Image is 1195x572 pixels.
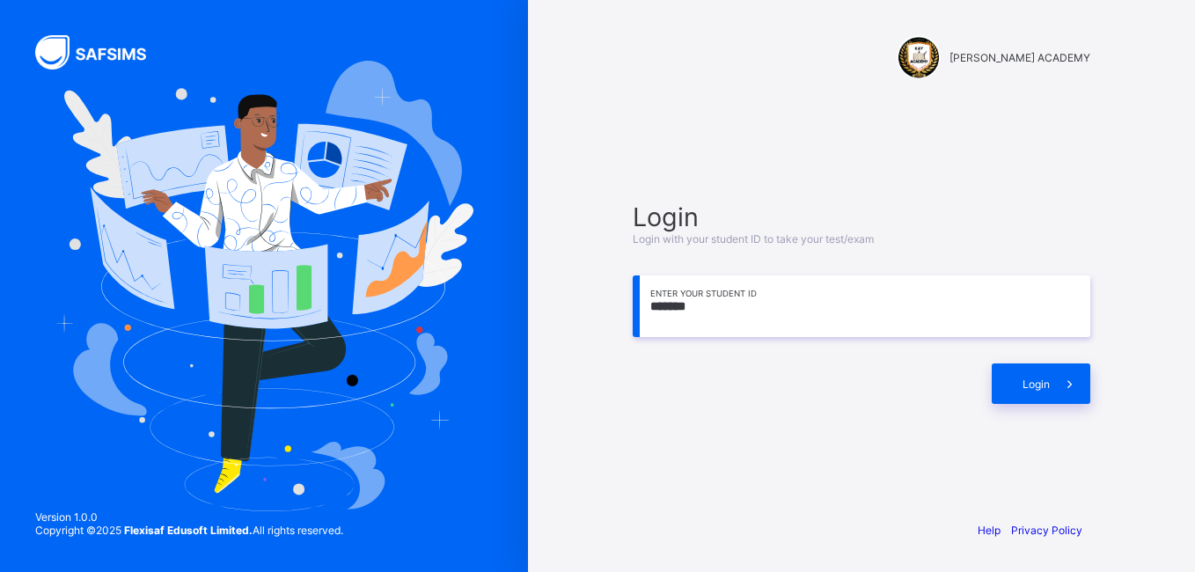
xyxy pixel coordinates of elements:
[124,524,253,537] strong: Flexisaf Edusoft Limited.
[35,35,167,70] img: SAFSIMS Logo
[55,61,473,511] img: Hero Image
[1023,378,1050,391] span: Login
[633,232,874,246] span: Login with your student ID to take your test/exam
[633,202,1090,232] span: Login
[978,524,1001,537] a: Help
[35,524,343,537] span: Copyright © 2025 All rights reserved.
[949,51,1090,64] span: [PERSON_NAME] ACADEMY
[35,510,343,524] span: Version 1.0.0
[1011,524,1082,537] a: Privacy Policy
